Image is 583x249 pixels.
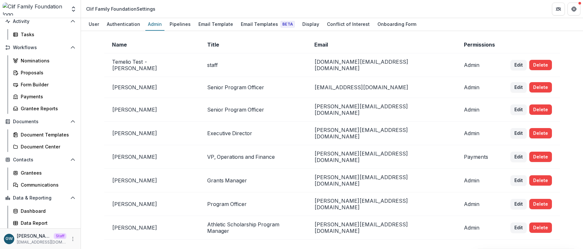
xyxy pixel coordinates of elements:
[199,169,307,192] td: Grants Manager
[10,79,78,90] a: Form Builder
[69,3,78,16] button: Open entity switcher
[104,18,143,31] a: Authentication
[10,103,78,114] a: Grantee Reports
[21,81,73,88] div: Form Builder
[21,93,73,100] div: Payments
[10,55,78,66] a: Nominations
[167,19,193,29] div: Pipelines
[510,128,527,138] button: Edit
[199,192,307,216] td: Program Officer
[21,105,73,112] div: Grantee Reports
[104,36,200,53] td: Name
[199,77,307,98] td: Senior Program Officer
[529,60,552,70] button: Delete
[510,222,527,233] button: Edit
[307,53,456,77] td: [DOMAIN_NAME][EMAIL_ADDRESS][DOMAIN_NAME]
[3,155,78,165] button: Open Contacts
[10,179,78,190] a: Communications
[307,98,456,122] td: [PERSON_NAME][EMAIL_ADDRESS][DOMAIN_NAME]
[13,119,68,124] span: Documents
[86,5,155,12] div: Clif Family Foundation Settings
[456,36,503,53] td: Permissions
[86,18,102,31] a: User
[86,19,102,29] div: User
[529,104,552,115] button: Delete
[199,98,307,122] td: Senior Program Officer
[300,18,322,31] a: Display
[84,4,158,14] nav: breadcrumb
[3,16,78,27] button: Open Activity
[104,77,200,98] td: [PERSON_NAME]
[324,18,372,31] a: Conflict of Interest
[17,239,66,245] p: [EMAIL_ADDRESS][DOMAIN_NAME]
[456,53,503,77] td: Admin
[167,18,193,31] a: Pipelines
[281,21,295,27] span: Beta
[13,195,68,201] span: Data & Reporting
[456,169,503,192] td: Admin
[10,218,78,228] a: Data Report
[10,129,78,140] a: Document Templates
[529,199,552,209] button: Delete
[456,98,503,122] td: Admin
[199,216,307,240] td: Athletic Scholarship Program Manager
[529,128,552,138] button: Delete
[510,60,527,70] button: Edit
[104,192,200,216] td: [PERSON_NAME]
[307,145,456,169] td: [PERSON_NAME][EMAIL_ADDRESS][DOMAIN_NAME]
[21,169,73,176] div: Grantees
[10,91,78,102] a: Payments
[307,36,456,53] td: Email
[13,45,68,50] span: Workflows
[307,169,456,192] td: [PERSON_NAME][EMAIL_ADDRESS][DOMAIN_NAME]
[196,18,236,31] a: Email Template
[375,19,419,29] div: Onboarding Form
[21,57,73,64] div: Nominations
[196,19,236,29] div: Email Template
[145,19,164,29] div: Admin
[510,199,527,209] button: Edit
[104,19,143,29] div: Authentication
[21,220,73,226] div: Data Report
[456,145,503,169] td: Payments
[17,233,51,239] p: [PERSON_NAME]
[21,31,73,38] div: Tasks
[69,235,77,243] button: More
[510,152,527,162] button: Edit
[6,237,13,241] div: Grace Willig
[10,168,78,178] a: Grantees
[238,18,297,31] a: Email Templates Beta
[10,67,78,78] a: Proposals
[21,131,73,138] div: Document Templates
[529,222,552,233] button: Delete
[199,122,307,145] td: Executive Director
[10,141,78,152] a: Document Center
[10,206,78,216] a: Dashboard
[238,19,297,29] div: Email Templates
[21,69,73,76] div: Proposals
[529,82,552,92] button: Delete
[145,18,164,31] a: Admin
[567,3,580,16] button: Get Help
[456,192,503,216] td: Admin
[199,53,307,77] td: staff
[3,116,78,127] button: Open Documents
[529,175,552,186] button: Delete
[13,19,68,24] span: Activity
[552,3,565,16] button: Partners
[456,77,503,98] td: Admin
[307,216,456,240] td: [PERSON_NAME][EMAIL_ADDRESS][DOMAIN_NAME]
[324,19,372,29] div: Conflict of Interest
[307,122,456,145] td: [PERSON_NAME][EMAIL_ADDRESS][DOMAIN_NAME]
[21,181,73,188] div: Communications
[300,19,322,29] div: Display
[307,192,456,216] td: [PERSON_NAME][EMAIL_ADDRESS][DOMAIN_NAME]
[104,98,200,122] td: [PERSON_NAME]
[199,36,307,53] td: Title
[456,122,503,145] td: Admin
[3,3,66,16] img: Clif Family Foundation logo
[307,77,456,98] td: [EMAIL_ADDRESS][DOMAIN_NAME]
[104,53,200,77] td: Temelio Test - [PERSON_NAME]
[375,18,419,31] a: Onboarding Form
[199,145,307,169] td: VP, Operations and Finance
